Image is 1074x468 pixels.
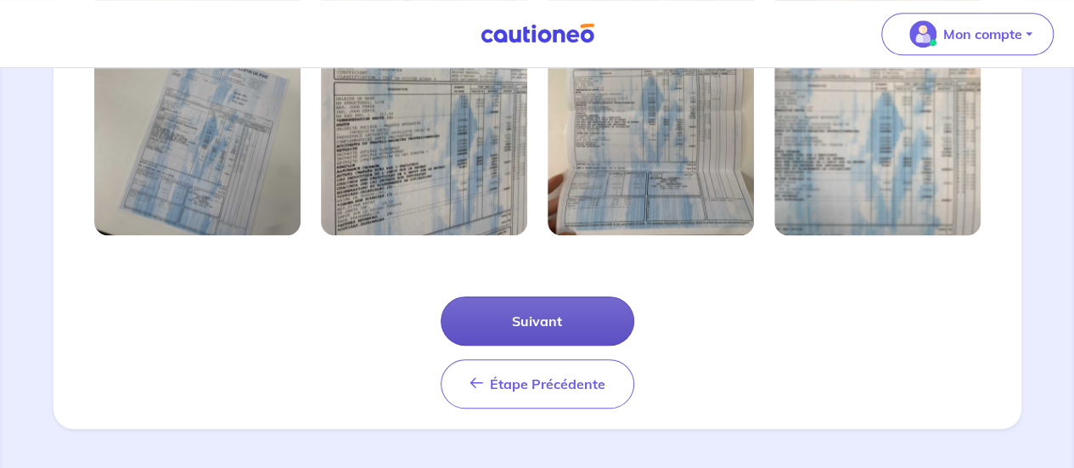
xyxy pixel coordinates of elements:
p: Mon compte [943,24,1022,44]
span: Étape Précédente [490,375,605,392]
button: Étape Précédente [441,359,634,409]
button: illu_account_valid_menu.svgMon compte [881,13,1054,55]
button: Suivant [441,296,634,346]
img: Cautioneo [474,23,601,44]
img: illu_account_valid_menu.svg [909,20,936,48]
